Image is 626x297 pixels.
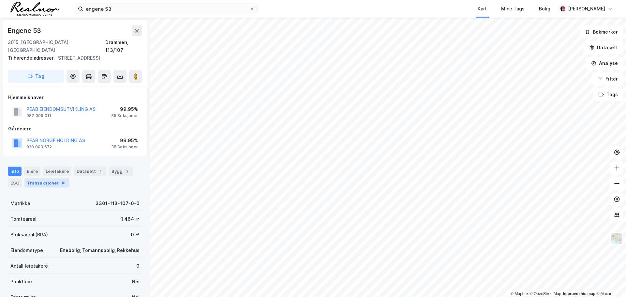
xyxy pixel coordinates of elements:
div: 99.95% [111,137,138,144]
div: Antall leietakere [10,262,48,270]
div: 0 ㎡ [131,231,140,239]
button: Analyse [586,57,623,70]
div: Bygg [109,167,133,176]
div: Leietakere [43,167,71,176]
div: Bruksareal (BRA) [10,231,48,239]
div: 1 [97,168,104,174]
div: Info [8,167,22,176]
a: Mapbox [511,291,529,296]
div: Mine Tags [501,5,525,13]
div: Tomteareal [10,215,37,223]
div: 35 Seksjoner [111,144,138,150]
img: Z [611,232,623,245]
div: Kontrollprogram for chat [593,266,626,297]
div: 1 464 ㎡ [121,215,140,223]
div: 35 Seksjoner [111,113,138,118]
div: 2 [124,168,130,174]
div: Kart [478,5,487,13]
div: Transaksjoner [24,178,69,187]
div: Gårdeiere [8,125,142,133]
a: Improve this map [563,291,595,296]
div: Datasett [74,167,106,176]
div: Enebolig, Tomannsbolig, Rekkehus [60,246,140,254]
img: realnor-logo.934646d98de889bb5806.png [10,2,59,16]
iframe: Chat Widget [593,266,626,297]
input: Søk på adresse, matrikkel, gårdeiere, leietakere eller personer [83,4,249,14]
button: Tag [8,70,64,83]
div: 3301-113-107-0-0 [96,200,140,207]
div: 99.95% [111,105,138,113]
div: Punktleie [10,278,32,286]
div: Bolig [539,5,550,13]
div: Eiendomstype [10,246,43,254]
div: Engene 53 [8,25,42,36]
button: Datasett [584,41,623,54]
div: Matrikkel [10,200,32,207]
div: ESG [8,178,22,187]
div: 0 [136,262,140,270]
span: Tilhørende adresser: [8,55,56,61]
a: OpenStreetMap [530,291,561,296]
button: Tags [593,88,623,101]
div: [PERSON_NAME] [568,5,605,13]
div: 3015, [GEOGRAPHIC_DATA], [GEOGRAPHIC_DATA] [8,38,105,54]
div: [STREET_ADDRESS] [8,54,137,62]
button: Filter [592,72,623,85]
div: 987 099 011 [26,113,51,118]
div: Hjemmelshaver [8,94,142,101]
div: Eiere [24,167,40,176]
div: Nei [132,278,140,286]
div: Drammen, 113/107 [105,38,142,54]
button: Bokmerker [579,25,623,38]
div: 920 003 672 [26,144,52,150]
div: 10 [60,180,67,186]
